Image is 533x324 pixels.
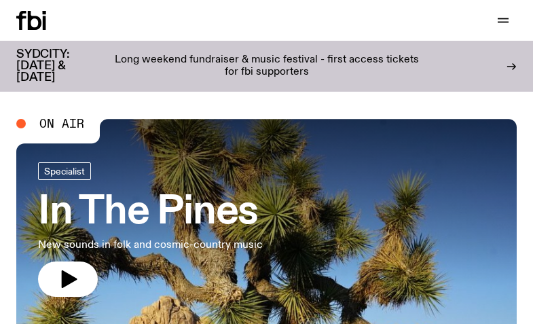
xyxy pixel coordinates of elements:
[16,49,103,84] h3: SYDCITY: [DATE] & [DATE]
[39,118,84,130] span: On Air
[44,166,85,176] span: Specialist
[38,162,263,297] a: In The PinesNew sounds in folk and cosmic-country music
[38,194,263,232] h3: In The Pines
[38,162,91,180] a: Specialist
[114,54,419,78] p: Long weekend fundraiser & music festival - first access tickets for fbi supporters
[38,237,263,253] p: New sounds in folk and cosmic-country music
